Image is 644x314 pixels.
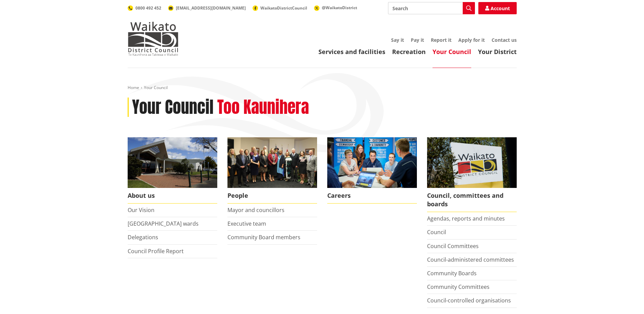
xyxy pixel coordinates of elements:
a: Community Committees [427,283,490,291]
a: Account [478,2,517,14]
span: [EMAIL_ADDRESS][DOMAIN_NAME] [176,5,246,11]
a: [EMAIL_ADDRESS][DOMAIN_NAME] [168,5,246,11]
nav: breadcrumb [128,85,517,91]
a: Waikato-District-Council-sign Council, committees and boards [427,137,517,212]
a: Delegations [128,233,158,241]
a: Our Vision [128,206,154,214]
a: WaikatoDistrictCouncil [253,5,307,11]
a: Council [427,228,446,236]
h2: Too Kaunihera [217,98,309,117]
a: Agendas, reports and minutes [427,215,505,222]
input: Search input [388,2,475,14]
span: People [227,188,317,204]
a: Your Council [433,48,471,56]
img: 2022 Council [227,137,317,188]
a: Report it [431,37,452,43]
img: Office staff in meeting - Career page [327,137,417,188]
a: Council Profile Report [128,247,184,255]
a: Services and facilities [318,48,385,56]
a: @WaikatoDistrict [314,5,357,11]
span: 0800 492 452 [135,5,161,11]
span: Careers [327,188,417,204]
a: Recreation [392,48,426,56]
a: Community Board members [227,233,300,241]
a: Say it [391,37,404,43]
a: Executive team [227,220,266,227]
a: Mayor and councillors [227,206,284,214]
a: [GEOGRAPHIC_DATA] wards [128,220,199,227]
a: Home [128,85,139,90]
a: 0800 492 452 [128,5,161,11]
a: WDC Building 0015 About us [128,137,217,204]
span: About us [128,188,217,204]
a: Community Boards [427,269,477,277]
a: Careers [327,137,417,204]
h1: Your Council [132,98,214,117]
img: Waikato District Council - Te Kaunihera aa Takiwaa o Waikato [128,22,179,56]
span: Council, committees and boards [427,188,517,212]
a: Council Committees [427,242,479,250]
a: Your District [478,48,517,56]
a: Council-controlled organisations [427,297,511,304]
span: @WaikatoDistrict [322,5,357,11]
a: Pay it [411,37,424,43]
a: Contact us [492,37,517,43]
a: 2022 Council People [227,137,317,204]
a: Apply for it [458,37,485,43]
span: Your Council [144,85,168,90]
img: Waikato-District-Council-sign [427,137,517,188]
img: WDC Building 0015 [128,137,217,188]
span: WaikatoDistrictCouncil [260,5,307,11]
a: Council-administered committees [427,256,514,263]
